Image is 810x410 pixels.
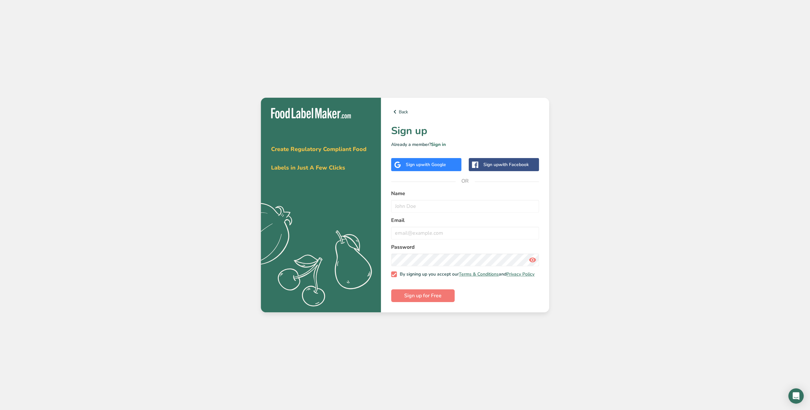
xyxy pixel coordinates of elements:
[456,171,475,191] span: OR
[271,145,367,171] span: Create Regulatory Compliant Food Labels in Just A Few Clicks
[483,161,529,168] div: Sign up
[404,292,442,300] span: Sign up for Free
[499,162,529,168] span: with Facebook
[391,200,539,213] input: John Doe
[459,271,499,277] a: Terms & Conditions
[397,271,535,277] span: By signing up you accept our and
[391,216,539,224] label: Email
[391,289,455,302] button: Sign up for Free
[271,108,351,118] img: Food Label Maker
[391,190,539,197] label: Name
[431,141,446,148] a: Sign in
[391,108,539,116] a: Back
[391,141,539,148] p: Already a member?
[391,227,539,239] input: email@example.com
[788,388,804,404] div: Open Intercom Messenger
[391,243,539,251] label: Password
[421,162,446,168] span: with Google
[506,271,534,277] a: Privacy Policy
[406,161,446,168] div: Sign up
[391,123,539,139] h1: Sign up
